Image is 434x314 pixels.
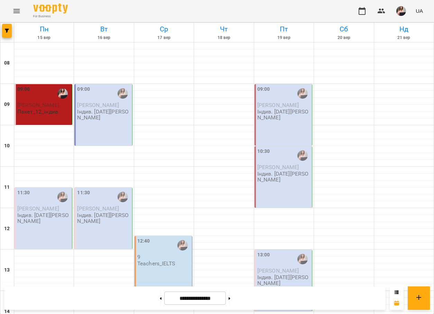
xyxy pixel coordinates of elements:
[195,35,252,41] h6: 18 вер
[4,266,10,274] h6: 13
[77,102,119,108] span: [PERSON_NAME]
[57,88,68,99] img: Коляда Юлія Алішерівна
[396,6,406,16] img: ee17c4d82a51a8e023162b2770f32a64.jpg
[4,225,10,233] h6: 12
[257,148,270,155] label: 10:30
[77,189,90,197] label: 11:30
[315,24,372,35] h6: Сб
[17,86,30,93] label: 09:00
[135,35,193,41] h6: 17 вер
[255,35,313,41] h6: 19 вер
[257,102,299,108] span: [PERSON_NAME]
[137,261,175,266] p: Teachers_IELTS
[8,3,25,19] button: Menu
[257,171,311,183] p: Індив. [DATE][PERSON_NAME]
[413,4,426,17] button: UA
[17,109,58,115] p: Пакет_12_індив
[17,205,59,212] span: [PERSON_NAME]
[255,24,313,35] h6: Пт
[375,24,433,35] h6: Нд
[17,189,30,197] label: 11:30
[375,35,433,41] h6: 21 вер
[297,150,308,161] img: Коляда Юлія Алішерівна
[17,102,59,108] span: [PERSON_NAME]
[177,240,188,251] img: Коляда Юлія Алішерівна
[4,59,10,67] h6: 08
[33,14,68,19] span: For Business
[17,212,71,224] p: Індив. [DATE][PERSON_NAME]
[15,35,73,41] h6: 15 вер
[297,88,308,99] img: Коляда Юлія Алішерівна
[77,109,130,121] p: Індив. [DATE][PERSON_NAME]
[57,192,68,202] img: Коляда Юлія Алішерівна
[137,254,191,260] p: 9
[135,24,193,35] h6: Ср
[77,205,119,212] span: [PERSON_NAME]
[15,24,73,35] h6: Пн
[33,3,68,13] img: Voopty Logo
[77,212,130,224] p: Індив. [DATE][PERSON_NAME]
[257,164,299,170] span: [PERSON_NAME]
[416,7,423,14] span: UA
[75,24,132,35] h6: Вт
[4,184,10,191] h6: 11
[118,192,128,202] img: Коляда Юлія Алішерівна
[118,88,128,99] img: Коляда Юлія Алішерівна
[257,86,270,93] label: 09:00
[297,254,308,264] img: Коляда Юлія Алішерівна
[257,267,299,274] span: [PERSON_NAME]
[195,24,252,35] h6: Чт
[4,142,10,150] h6: 10
[77,86,90,93] label: 09:00
[257,109,311,121] p: Індив. [DATE][PERSON_NAME]
[257,251,270,259] label: 13:00
[315,35,372,41] h6: 20 вер
[257,274,311,286] p: Індив. [DATE][PERSON_NAME]
[75,35,132,41] h6: 16 вер
[4,101,10,108] h6: 09
[137,237,150,245] label: 12:40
